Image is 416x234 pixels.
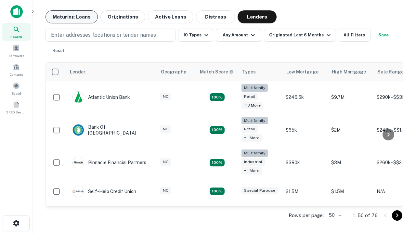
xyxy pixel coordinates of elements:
img: picture [73,124,84,136]
button: Originations [100,10,145,23]
a: Borrowers [2,42,31,59]
div: NC [160,158,171,166]
div: Multifamily [241,149,268,157]
div: Pinnacle Financial Partners [72,157,146,168]
button: Active Loans [148,10,193,23]
div: 50 [326,211,343,220]
div: Capitalize uses an advanced AI algorithm to match your search with the best lender. The match sco... [200,68,234,75]
button: 10 Types [178,29,213,42]
div: Industrial [241,158,265,166]
div: NC [160,187,171,194]
span: Search [10,34,22,39]
td: $1.5M [328,179,373,204]
td: $65k [282,114,328,147]
img: picture [73,157,84,168]
div: Low Mortgage [286,68,318,76]
span: SREO Search [6,110,26,115]
p: Enter addresses, locations or lender names [51,31,156,39]
button: Save your search to get updates of matches that match your search criteria. [373,29,394,42]
div: Lender [70,68,85,76]
div: Matching Properties: 14, hasApolloMatch: undefined [210,159,225,167]
button: Lenders [238,10,277,23]
div: Multifamily [241,84,268,92]
div: + 3 more [241,102,263,109]
a: Search [2,23,31,41]
td: $9.7M [328,81,373,114]
div: Sale Range [377,68,404,76]
div: Originated Last 6 Months [269,31,332,39]
div: NC [160,125,171,133]
button: Originated Last 6 Months [264,29,335,42]
div: Matching Properties: 17, hasApolloMatch: undefined [210,126,225,134]
div: + 1 more [241,134,262,142]
th: High Mortgage [328,63,373,81]
button: Go to next page [392,210,402,221]
div: Types [242,68,256,76]
div: Atlantic Union Bank [72,91,130,103]
p: Rows per page: [289,212,324,219]
div: Retail [241,93,258,100]
iframe: Chat Widget [383,182,416,213]
a: SREO Search [2,98,31,116]
th: Capitalize uses an advanced AI algorithm to match your search with the best lender. The match sco... [196,63,238,81]
td: $3M [328,146,373,179]
div: Bank Of [GEOGRAPHIC_DATA] [72,124,150,136]
td: $246.5k [282,81,328,114]
h6: Match Score [200,68,232,75]
button: All Filters [338,29,370,42]
td: $2M [328,114,373,147]
button: Enter addresses, locations or lender names [45,29,175,42]
div: Retail [241,125,258,133]
button: Distress [196,10,235,23]
p: 1–50 of 76 [353,212,378,219]
div: NC [160,93,171,100]
img: picture [73,186,84,197]
img: picture [73,92,84,103]
div: Multifamily [241,117,268,124]
span: Borrowers [8,53,24,58]
a: Contacts [2,61,31,78]
th: Low Mortgage [282,63,328,81]
span: Saved [12,91,21,96]
td: $1.5M [282,179,328,204]
button: Any Amount [216,29,261,42]
div: Geography [161,68,186,76]
img: capitalize-icon.png [10,5,23,18]
th: Geography [157,63,196,81]
div: + 1 more [241,167,262,175]
button: Maturing Loans [45,10,98,23]
div: Matching Properties: 11, hasApolloMatch: undefined [210,188,225,195]
button: Reset [48,44,69,57]
th: Types [238,63,282,81]
a: Saved [2,80,31,97]
div: Matching Properties: 10, hasApolloMatch: undefined [210,93,225,101]
span: Contacts [10,72,23,77]
div: High Mortgage [332,68,366,76]
div: Special Purpose [241,187,278,194]
div: Self-help Credit Union [72,186,136,197]
th: Lender [66,63,157,81]
td: $380k [282,146,328,179]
